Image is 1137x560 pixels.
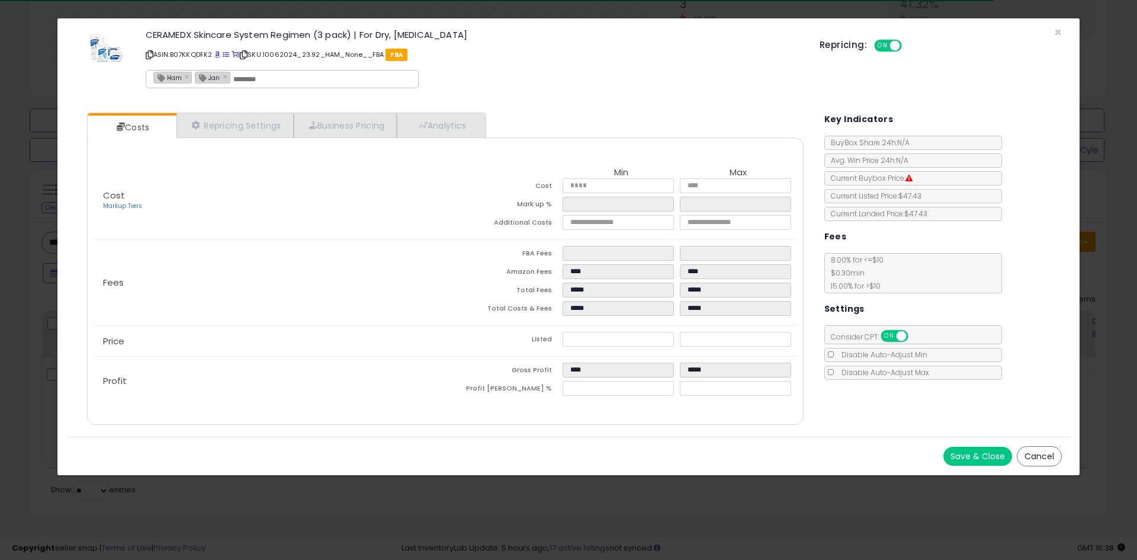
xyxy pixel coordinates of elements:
[445,381,563,399] td: Profit [PERSON_NAME] %
[445,363,563,381] td: Gross Profit
[445,178,563,197] td: Cost
[103,201,142,210] a: Markup Tiers
[94,191,445,211] p: Cost
[825,209,927,219] span: Current Landed Price: $47.43
[825,191,921,201] span: Current Listed Price: $47.43
[820,40,867,50] h5: Repricing:
[223,71,230,82] a: ×
[906,331,925,341] span: OFF
[88,116,175,139] a: Costs
[445,283,563,301] td: Total Fees
[1054,24,1062,41] span: ×
[146,45,802,64] p: ASIN: B07KKQDFK2 | SKU: 10062024_23.92_HAM_None__FBA
[836,367,929,377] span: Disable Auto-Adjust Max
[397,113,484,137] a: Analytics
[824,229,847,244] h5: Fees
[94,337,445,346] p: Price
[824,112,894,127] h5: Key Indicators
[680,168,797,178] th: Max
[445,264,563,283] td: Amazon Fees
[214,50,221,59] a: BuyBox page
[1017,446,1062,466] button: Cancel
[386,49,407,61] span: FBA
[445,301,563,319] td: Total Costs & Fees
[882,331,897,341] span: ON
[825,137,910,148] span: BuyBox Share 24h: N/A
[146,30,802,39] h3: CERAMEDX Skincare System Regimen (3 pack) | For Dry, [MEDICAL_DATA]
[176,113,294,137] a: Repricing Settings
[900,41,919,51] span: OFF
[905,175,913,182] i: Suppressed Buy Box
[825,173,913,183] span: Current Buybox Price:
[943,447,1012,466] button: Save & Close
[294,113,397,137] a: Business Pricing
[154,72,182,82] span: Ham
[825,255,884,291] span: 8.00 % for <= $10
[824,302,865,316] h5: Settings
[445,246,563,264] td: FBA Fees
[88,30,124,66] img: 41GXqq80euL._SL60_.jpg
[825,155,908,165] span: Avg. Win Price 24h: N/A
[445,332,563,350] td: Listed
[563,168,680,178] th: Min
[825,268,865,278] span: $0.30 min
[445,215,563,233] td: Additional Costs
[825,281,881,291] span: 15.00 % for > $10
[232,50,238,59] a: Your listing only
[875,41,890,51] span: ON
[94,376,445,386] p: Profit
[223,50,229,59] a: All offer listings
[94,278,445,287] p: Fees
[825,332,924,342] span: Consider CPT:
[185,71,192,82] a: ×
[445,197,563,215] td: Mark up %
[195,72,220,82] span: Jan
[836,350,927,360] span: Disable Auto-Adjust Min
